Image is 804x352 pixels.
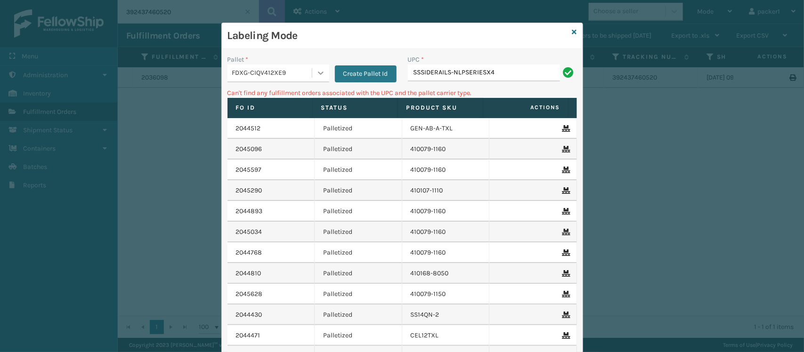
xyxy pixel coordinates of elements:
[315,222,402,242] td: Palletized
[315,160,402,180] td: Palletized
[315,139,402,160] td: Palletized
[236,144,262,154] a: 2045096
[321,104,389,112] label: Status
[562,208,568,215] i: Remove From Pallet
[315,325,402,346] td: Palletized
[402,201,490,222] td: 410079-1160
[315,242,402,263] td: Palletized
[562,332,568,339] i: Remove From Pallet
[236,207,263,216] a: 2044893
[562,187,568,194] i: Remove From Pallet
[232,68,313,78] div: FDXG-CIQV412XE9
[315,180,402,201] td: Palletized
[562,312,568,318] i: Remove From Pallet
[236,104,304,112] label: Fo Id
[402,160,490,180] td: 410079-1160
[236,289,263,299] a: 2045628
[562,167,568,173] i: Remove From Pallet
[315,263,402,284] td: Palletized
[562,146,568,152] i: Remove From Pallet
[227,88,577,98] p: Can't find any fulfillment orders associated with the UPC and the pallet carrier type.
[236,124,261,133] a: 2044512
[402,180,490,201] td: 410107-1110
[315,284,402,304] td: Palletized
[315,118,402,139] td: Palletized
[236,331,260,340] a: 2044471
[236,269,261,278] a: 2044810
[236,227,262,237] a: 2045034
[236,310,262,320] a: 2044430
[562,270,568,277] i: Remove From Pallet
[236,248,262,257] a: 2044768
[402,222,490,242] td: 410079-1160
[406,104,474,112] label: Product SKU
[486,100,566,115] span: Actions
[562,291,568,297] i: Remove From Pallet
[562,229,568,235] i: Remove From Pallet
[402,284,490,304] td: 410079-1150
[402,263,490,284] td: 410168-8050
[236,165,262,175] a: 2045597
[335,65,397,82] button: Create Pallet Id
[315,201,402,222] td: Palletized
[562,249,568,256] i: Remove From Pallet
[402,325,490,346] td: CEL12TXL
[402,304,490,325] td: SS14QN-2
[402,139,490,160] td: 410079-1160
[402,242,490,263] td: 410079-1160
[402,118,490,139] td: GEN-AB-A-TXL
[227,29,568,43] h3: Labeling Mode
[315,304,402,325] td: Palletized
[408,55,424,64] label: UPC
[227,55,249,64] label: Pallet
[562,125,568,132] i: Remove From Pallet
[236,186,262,195] a: 2045290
